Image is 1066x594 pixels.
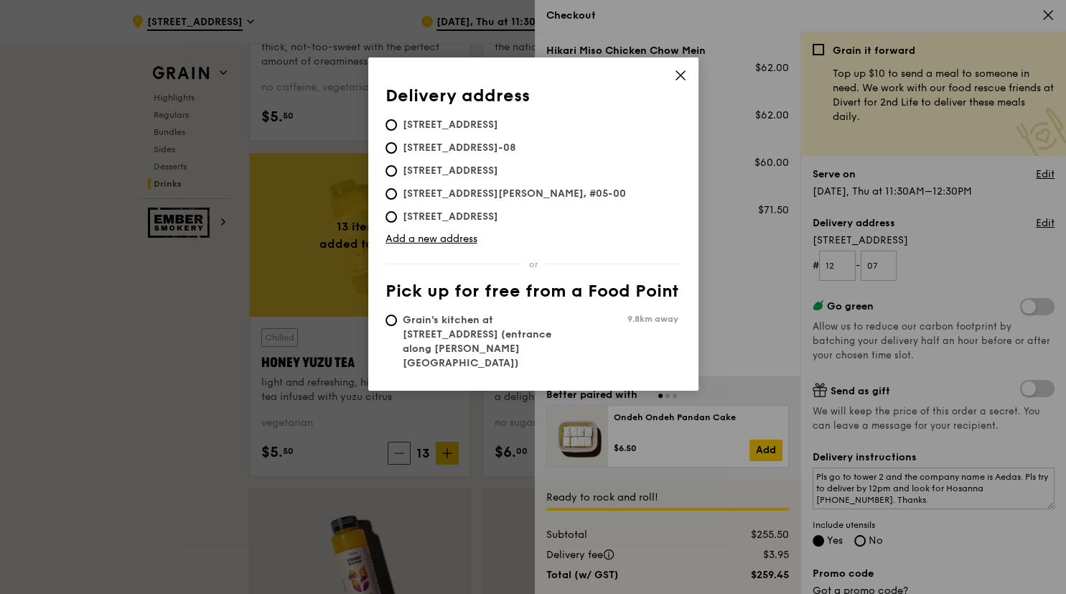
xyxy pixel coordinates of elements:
[385,187,643,201] span: [STREET_ADDRESS][PERSON_NAME], #05-00
[385,86,681,112] th: Delivery address
[627,313,678,325] span: 9.8km away
[385,232,681,246] a: Add a new address
[385,313,599,371] span: Grain's kitchen at [STREET_ADDRESS] (entrance along [PERSON_NAME][GEOGRAPHIC_DATA])
[385,282,681,307] th: Pick up for free from a Food Point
